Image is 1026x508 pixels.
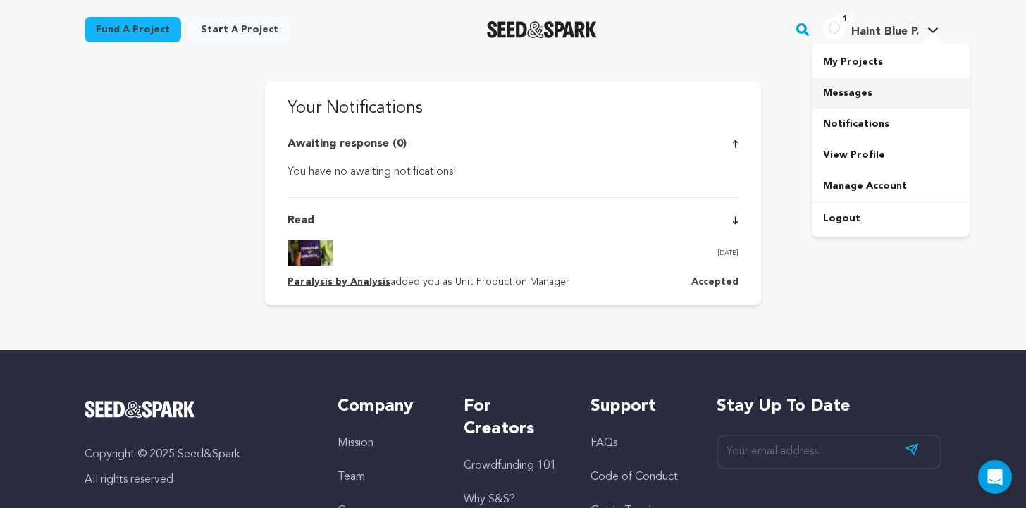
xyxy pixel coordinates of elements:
a: Logout [812,203,970,234]
span: Haint Blue P.'s Profile [820,15,941,44]
h5: Support [591,395,688,418]
a: Crowdfunding 101 [464,460,556,471]
h5: Company [338,395,435,418]
span: 1 [837,12,853,26]
a: My Projects [812,47,970,78]
p: Read [288,212,314,229]
h5: For Creators [464,395,562,440]
div: You have no awaiting notifications! [288,163,738,180]
h5: Stay up to date [717,395,941,418]
span: Haint Blue P. [851,26,919,37]
img: project image [288,240,333,266]
a: Why S&S? [464,494,515,505]
a: Manage Account [812,171,970,202]
a: Start a project [190,17,290,42]
a: Fund a project [85,17,181,42]
p: All rights reserved [85,471,309,488]
p: Copyright © 2025 Seed&Spark [85,446,309,463]
a: Messages [812,78,970,109]
p: Accepted [691,274,738,291]
img: Seed&Spark Logo [85,401,195,418]
img: 7c17776f2d55080b.png [823,18,846,40]
a: Seed&Spark Homepage [85,401,309,418]
a: Paralysis by Analysis [288,277,390,287]
a: Mission [338,438,373,449]
a: Notifications [812,109,970,140]
a: Code of Conduct [591,471,678,483]
a: View Profile [812,140,970,171]
a: Team [338,471,365,483]
a: Seed&Spark Homepage [487,21,598,38]
img: Seed&Spark Logo Dark Mode [487,21,598,38]
a: FAQs [591,438,617,449]
p: [DATE] [717,246,738,260]
p: Your Notifications [288,96,738,121]
div: Haint Blue P.'s Profile [823,18,919,40]
div: Open Intercom Messenger [978,460,1012,494]
p: added you as Unit Production Manager [288,274,569,291]
input: Your email address [717,435,941,469]
p: Awaiting response (0) [288,135,407,152]
a: Haint Blue P.'s Profile [820,15,941,40]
